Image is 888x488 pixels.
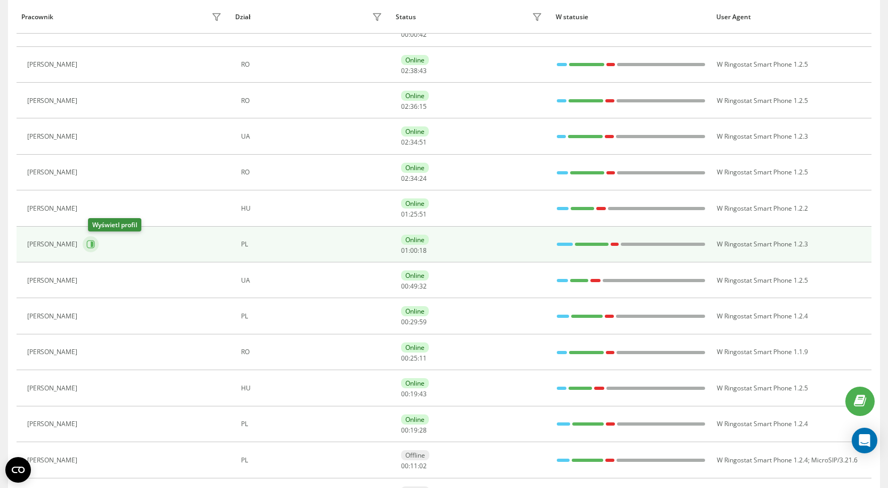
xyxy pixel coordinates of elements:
[401,318,427,326] div: : :
[27,205,80,212] div: [PERSON_NAME]
[27,97,80,105] div: [PERSON_NAME]
[241,169,385,176] div: RO
[419,461,427,470] span: 02
[717,167,808,177] span: W Ringostat Smart Phone 1.2.5
[401,174,409,183] span: 02
[241,61,385,68] div: RO
[401,282,409,291] span: 00
[717,276,808,285] span: W Ringostat Smart Phone 1.2.5
[401,103,427,110] div: : :
[717,96,808,105] span: W Ringostat Smart Phone 1.2.5
[419,282,427,291] span: 32
[27,61,80,68] div: [PERSON_NAME]
[27,313,80,320] div: [PERSON_NAME]
[401,450,429,460] div: Offline
[852,428,877,453] div: Open Intercom Messenger
[419,426,427,435] span: 28
[401,317,409,326] span: 00
[241,97,385,105] div: RO
[419,210,427,219] span: 51
[241,385,385,392] div: HU
[401,67,427,75] div: : :
[241,205,385,212] div: HU
[716,13,867,21] div: User Agent
[401,354,409,363] span: 00
[410,210,418,219] span: 25
[717,311,808,321] span: W Ringostat Smart Phone 1.2.4
[27,133,80,140] div: [PERSON_NAME]
[717,60,808,69] span: W Ringostat Smart Phone 1.2.5
[241,313,385,320] div: PL
[410,461,418,470] span: 11
[717,204,808,213] span: W Ringostat Smart Phone 1.2.2
[396,13,416,21] div: Status
[241,241,385,248] div: PL
[717,419,808,428] span: W Ringostat Smart Phone 1.2.4
[410,426,418,435] span: 19
[401,378,429,388] div: Online
[419,66,427,75] span: 43
[401,462,427,470] div: : :
[401,235,429,245] div: Online
[21,13,53,21] div: Pracownik
[27,277,80,284] div: [PERSON_NAME]
[419,246,427,255] span: 18
[419,102,427,111] span: 15
[401,306,429,316] div: Online
[241,348,385,356] div: RO
[419,389,427,398] span: 43
[27,241,80,248] div: [PERSON_NAME]
[401,247,427,254] div: : :
[401,31,427,38] div: : :
[401,55,429,65] div: Online
[88,218,141,231] div: Wyświetl profil
[410,138,418,147] span: 34
[401,139,427,146] div: : :
[401,427,427,434] div: : :
[410,174,418,183] span: 34
[419,354,427,363] span: 11
[401,138,409,147] span: 02
[401,126,429,137] div: Online
[717,132,808,141] span: W Ringostat Smart Phone 1.2.3
[401,414,429,425] div: Online
[27,385,80,392] div: [PERSON_NAME]
[27,420,80,428] div: [PERSON_NAME]
[401,30,409,39] span: 00
[556,13,706,21] div: W statusie
[419,317,427,326] span: 59
[401,66,409,75] span: 02
[419,174,427,183] span: 24
[410,30,418,39] span: 00
[401,175,427,182] div: : :
[717,239,808,249] span: W Ringostat Smart Phone 1.2.3
[717,383,808,393] span: W Ringostat Smart Phone 1.2.5
[27,348,80,356] div: [PERSON_NAME]
[401,246,409,255] span: 01
[410,246,418,255] span: 00
[241,457,385,464] div: PL
[401,102,409,111] span: 02
[401,91,429,101] div: Online
[401,163,429,173] div: Online
[401,211,427,218] div: : :
[410,66,418,75] span: 38
[401,389,409,398] span: 00
[401,342,429,353] div: Online
[27,457,80,464] div: [PERSON_NAME]
[410,282,418,291] span: 49
[410,317,418,326] span: 29
[401,355,427,362] div: : :
[401,390,427,398] div: : :
[401,283,427,290] div: : :
[401,270,429,281] div: Online
[717,347,808,356] span: W Ringostat Smart Phone 1.1.9
[410,354,418,363] span: 25
[27,169,80,176] div: [PERSON_NAME]
[235,13,250,21] div: Dział
[401,426,409,435] span: 00
[410,102,418,111] span: 36
[811,455,858,465] span: MicroSIP/3.21.6
[5,457,31,483] button: Open CMP widget
[241,133,385,140] div: UA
